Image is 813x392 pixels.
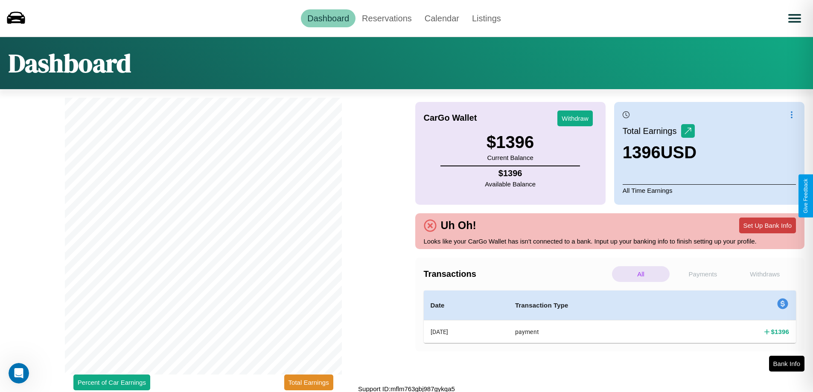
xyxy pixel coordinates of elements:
button: Percent of Car Earnings [73,375,150,390]
a: Reservations [356,9,418,27]
p: All Time Earnings [623,184,796,196]
h4: Uh Oh! [437,219,481,232]
h4: Transaction Type [515,300,681,311]
button: Set Up Bank Info [739,218,796,233]
h4: CarGo Wallet [424,113,477,123]
h4: $ 1396 [771,327,789,336]
p: Current Balance [487,152,534,163]
h3: $ 1396 [487,133,534,152]
p: All [612,266,670,282]
h4: $ 1396 [485,168,536,178]
p: Withdraws [736,266,794,282]
h4: Transactions [424,269,610,279]
button: Total Earnings [284,375,333,390]
p: Payments [674,266,731,282]
a: Dashboard [301,9,356,27]
h1: Dashboard [9,46,131,81]
h4: Date [431,300,501,311]
button: Open menu [783,6,807,30]
a: Calendar [418,9,466,27]
h3: 1396 USD [623,143,696,162]
div: Give Feedback [803,179,809,213]
button: Withdraw [557,110,593,126]
a: Listings [466,9,507,27]
p: Available Balance [485,178,536,190]
th: payment [508,320,688,343]
p: Total Earnings [623,123,681,139]
button: Bank Info [769,356,804,372]
th: [DATE] [424,320,508,343]
iframe: Intercom live chat [9,363,29,383]
p: Looks like your CarGo Wallet has isn't connected to a bank. Input up your banking info to finish ... [424,235,796,247]
table: simple table [424,290,796,343]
